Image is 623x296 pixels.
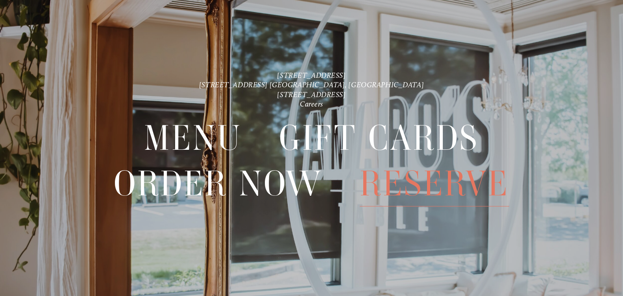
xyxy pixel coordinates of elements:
a: Reserve [360,161,509,206]
a: [STREET_ADDRESS] [277,71,346,80]
a: Menu [144,116,242,160]
span: Order Now [114,161,322,206]
span: Reserve [360,161,509,206]
a: [STREET_ADDRESS] [GEOGRAPHIC_DATA], [GEOGRAPHIC_DATA] [199,80,424,89]
a: Gift Cards [279,116,479,160]
a: Order Now [114,161,322,206]
a: Careers [300,100,323,109]
a: [STREET_ADDRESS] [277,90,346,99]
